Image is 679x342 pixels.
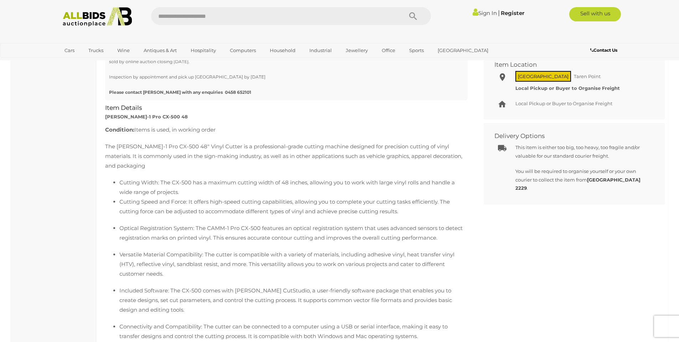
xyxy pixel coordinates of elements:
[119,197,468,216] p: Cutting Speed and Force: It offers high-speed cutting capabilities, allowing you to complete your...
[105,114,188,119] strong: [PERSON_NAME]-1 Pro CX-500 48
[501,10,524,16] a: Register
[60,45,79,56] a: Cars
[572,72,602,81] span: Taren Point
[119,250,468,279] p: Versatile Material Compatibility: The cutter is compatible with a variety of materials, including...
[515,167,649,192] p: You will be required to organise yourself or your own courier to collect the item from .
[109,73,464,81] div: Inspection by appointment and pick up [GEOGRAPHIC_DATA] by [DATE]
[109,90,251,95] span: Please contact [PERSON_NAME] with any enquiries 0458 652101
[105,126,134,133] b: Condition:
[84,45,108,56] a: Trucks
[395,7,431,25] button: Search
[105,125,468,134] p: Items is used, in working order
[119,286,468,315] p: Included Software: The CX-500 comes with [PERSON_NAME] CutStudio, a user-friendly software packag...
[265,45,300,56] a: Household
[569,7,621,21] a: Sell with us
[433,45,493,56] a: [GEOGRAPHIC_DATA]
[515,101,612,106] span: Local Pickup or Buyer to Organise Freight
[498,9,500,17] span: |
[494,133,643,139] h2: Delivery Options
[494,61,643,68] h2: Item Location
[119,223,468,243] p: Optical Registration System: The CAMM-1 Pro CX-500 features an optical registration system that u...
[105,142,468,170] p: The [PERSON_NAME]-1 Pro CX-500 48" Vinyl Cutter is a professional-grade cutting machine designed ...
[119,322,468,341] p: Connectivity and Compatibility: The cutter can be connected to a computer using a USB or serial i...
[119,178,468,197] li: Cutting Width: The CX-500 has a maximum cutting width of 48 inches, allowing you to work with lar...
[515,71,571,82] span: [GEOGRAPHIC_DATA]
[377,45,400,56] a: Office
[515,143,649,160] p: This item is either too big, too heavy, too fragile and/or valuable for our standard courier frei...
[139,45,181,56] a: Antiques & Art
[590,47,617,53] b: Contact Us
[515,85,620,91] strong: Local Pickup or Buyer to Organise Freight
[113,45,134,56] a: Wine
[186,45,221,56] a: Hospitality
[105,104,468,111] h2: Item Details
[590,46,619,54] a: Contact Us
[341,45,372,56] a: Jewellery
[225,45,261,56] a: Computers
[473,10,497,16] a: Sign In
[305,45,336,56] a: Industrial
[405,45,428,56] a: Sports
[59,7,136,27] img: Allbids.com.au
